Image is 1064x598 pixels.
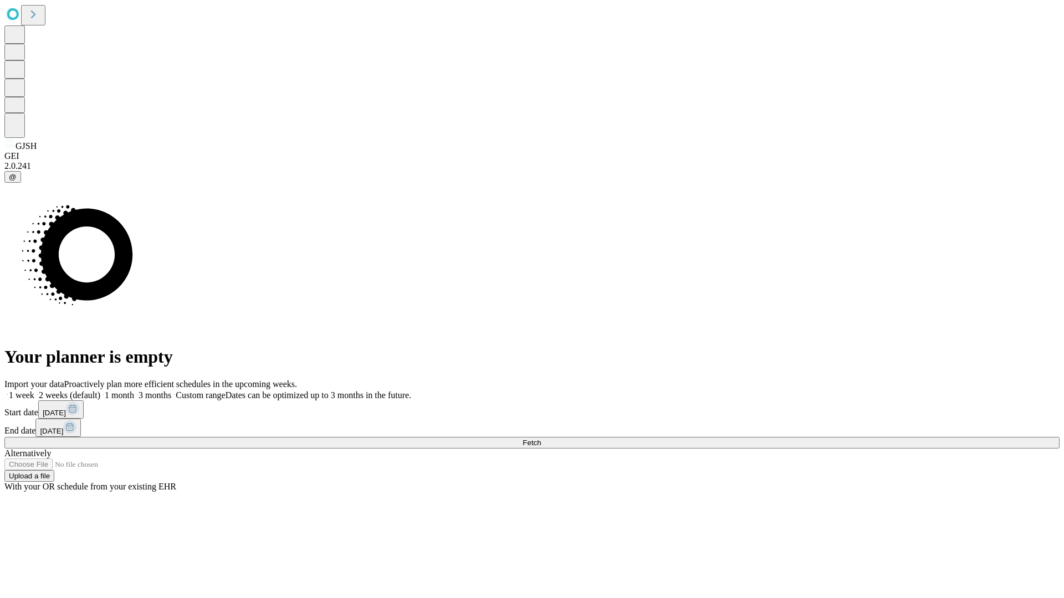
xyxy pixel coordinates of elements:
span: [DATE] [43,409,66,417]
span: Import your data [4,379,64,389]
div: 2.0.241 [4,161,1060,171]
span: 2 weeks (default) [39,390,100,400]
span: Custom range [176,390,225,400]
span: With your OR schedule from your existing EHR [4,482,176,491]
span: Fetch [523,439,541,447]
span: Dates can be optimized up to 3 months in the future. [226,390,411,400]
span: Proactively plan more efficient schedules in the upcoming weeks. [64,379,297,389]
span: 1 month [105,390,134,400]
span: [DATE] [40,427,63,435]
span: @ [9,173,17,181]
button: @ [4,171,21,183]
button: Fetch [4,437,1060,448]
button: [DATE] [35,419,81,437]
h1: Your planner is empty [4,347,1060,367]
span: Alternatively [4,448,51,458]
div: Start date [4,400,1060,419]
button: [DATE] [38,400,84,419]
button: Upload a file [4,470,54,482]
span: GJSH [16,141,37,151]
span: 3 months [139,390,171,400]
span: 1 week [9,390,34,400]
div: End date [4,419,1060,437]
div: GEI [4,151,1060,161]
